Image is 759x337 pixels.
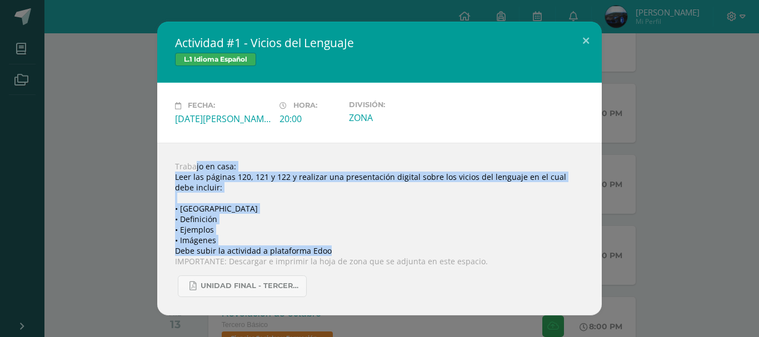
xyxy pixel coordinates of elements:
div: Trabajo en casa: Leer las páginas 120, 121 y 122 y realizar una presentación digital sobre los vi... [157,143,602,315]
div: 20:00 [279,113,340,125]
button: Close (Esc) [570,22,602,59]
span: Fecha: [188,102,215,110]
a: UNIDAD FINAL - TERCERO BASICO A-B-C.pdf [178,275,307,297]
div: [DATE][PERSON_NAME] [175,113,271,125]
div: ZONA [349,112,445,124]
span: UNIDAD FINAL - TERCERO BASICO A-B-C.pdf [201,281,301,290]
span: Hora: [293,102,317,110]
span: L.1 Idioma Español [175,53,256,66]
h2: Actividad #1 - Vicios del LenguaJe [175,35,584,51]
label: División: [349,100,445,109]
